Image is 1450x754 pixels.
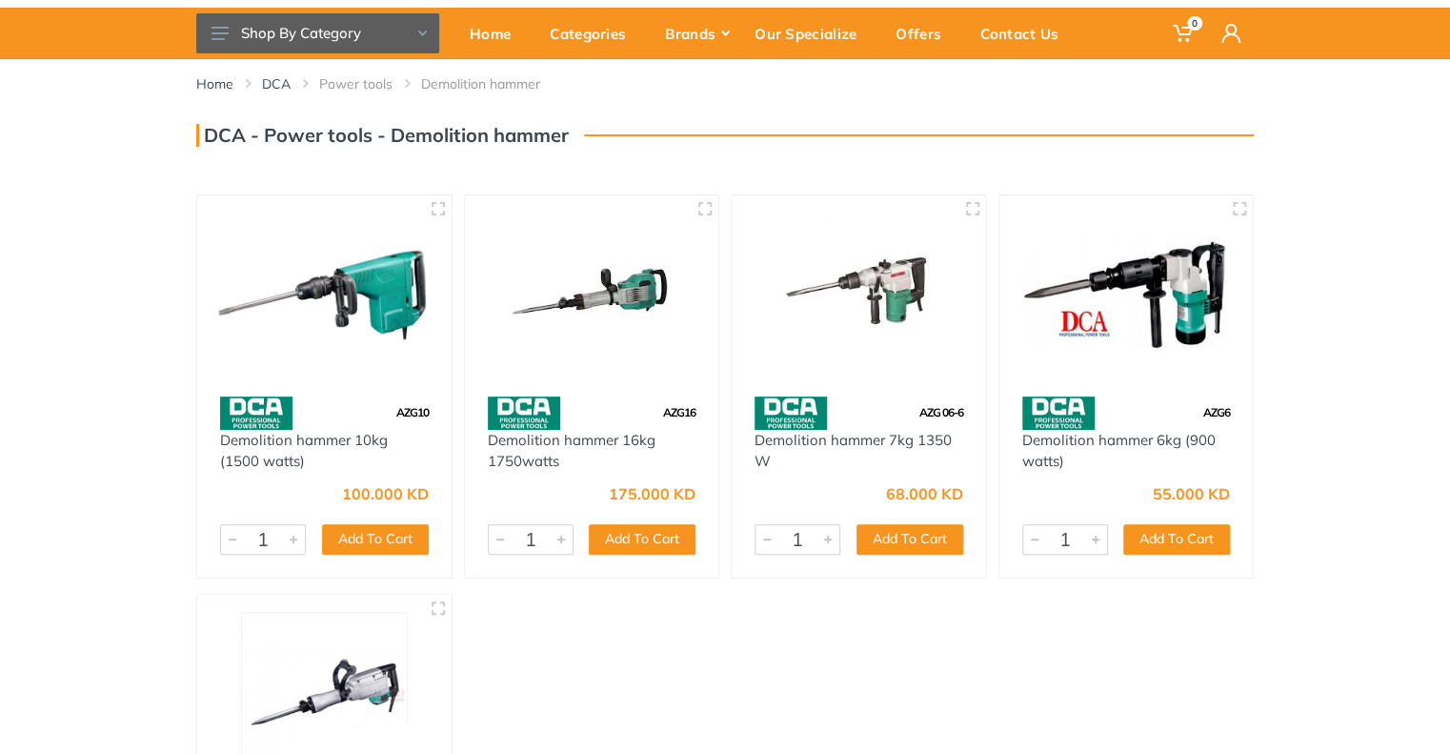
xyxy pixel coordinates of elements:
h3: DCA - Power tools - Demolition hammer [196,124,569,147]
span: AZG16 [663,405,695,419]
div: Offers [882,13,967,53]
div: 100.000 KD [342,486,429,501]
div: 68.000 KD [886,486,963,501]
button: Add To Cart [589,524,695,555]
a: Demolition hammer 16kg 1750watts [488,431,655,471]
img: 58.webp [488,397,560,430]
div: Categories [536,13,652,53]
button: Shop By Category [196,13,439,53]
div: Our Specialize [741,13,882,53]
a: Demolition hammer 7kg 1350 W [755,431,952,471]
a: Demolition hammer 10kg (1500 watts) [220,431,388,471]
span: AZG 06-6 [919,405,963,419]
a: Demolition hammer 6kg (900 watts) [1022,431,1216,471]
img: Royal Tools - Demolition hammer 7kg 1350 W [749,213,969,377]
div: Brands [652,13,741,53]
img: Royal Tools - Demolition hammer 10kg (1500 watts) [214,213,434,377]
div: Contact Us [967,13,1084,53]
div: 55.000 KD [1153,486,1230,501]
img: Royal Tools - Demolition hammer 6kg (900 watts) [1017,213,1237,377]
a: DCA [262,74,291,93]
a: Home [456,8,536,59]
img: 58.webp [755,397,827,430]
nav: breadcrumb [196,74,1254,93]
span: AZG6 [1203,405,1230,419]
span: 0 [1187,16,1202,31]
div: Home [456,13,536,53]
div: 175.000 KD [609,486,695,501]
a: Categories [536,8,652,59]
a: Contact Us [967,8,1084,59]
a: Offers [882,8,967,59]
a: Home [196,74,233,93]
li: Demolition hammer [421,74,569,93]
img: Royal Tools - Demolition hammer 16kg 1750watts [482,213,702,377]
img: 58.webp [220,397,292,430]
span: AZG10 [396,405,429,419]
button: Add To Cart [1123,524,1230,555]
button: Add To Cart [856,524,963,555]
a: Power tools [319,74,393,93]
a: Our Specialize [741,8,882,59]
img: 58.webp [1022,397,1095,430]
a: 0 [1159,8,1208,59]
button: Add To Cart [322,524,429,555]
